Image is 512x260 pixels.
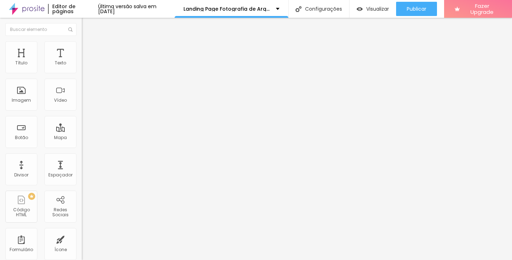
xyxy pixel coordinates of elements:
[14,173,28,177] div: Divisor
[12,98,31,103] div: Imagem
[68,27,73,32] img: Icone
[5,23,76,36] input: Buscar elemento
[82,18,512,260] iframe: Editor
[357,6,363,12] img: view-1.svg
[396,2,437,16] button: Publicar
[463,3,501,15] span: Fazer Upgrade
[350,2,396,16] button: Visualizar
[15,135,28,140] div: Botão
[48,4,98,14] div: Editor de páginas
[295,6,302,12] img: Icone
[54,135,67,140] div: Mapa
[55,60,66,65] div: Texto
[366,6,389,12] span: Visualizar
[48,173,73,177] div: Espaçador
[10,247,33,252] div: Formulário
[407,6,426,12] span: Publicar
[183,6,271,11] p: Landing Page Fotografia de Arquitetura
[98,4,175,14] div: Última versão salva em [DATE]
[46,207,74,218] div: Redes Sociais
[15,60,27,65] div: Título
[54,247,67,252] div: Ícone
[7,207,35,218] div: Código HTML
[54,98,67,103] div: Vídeo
